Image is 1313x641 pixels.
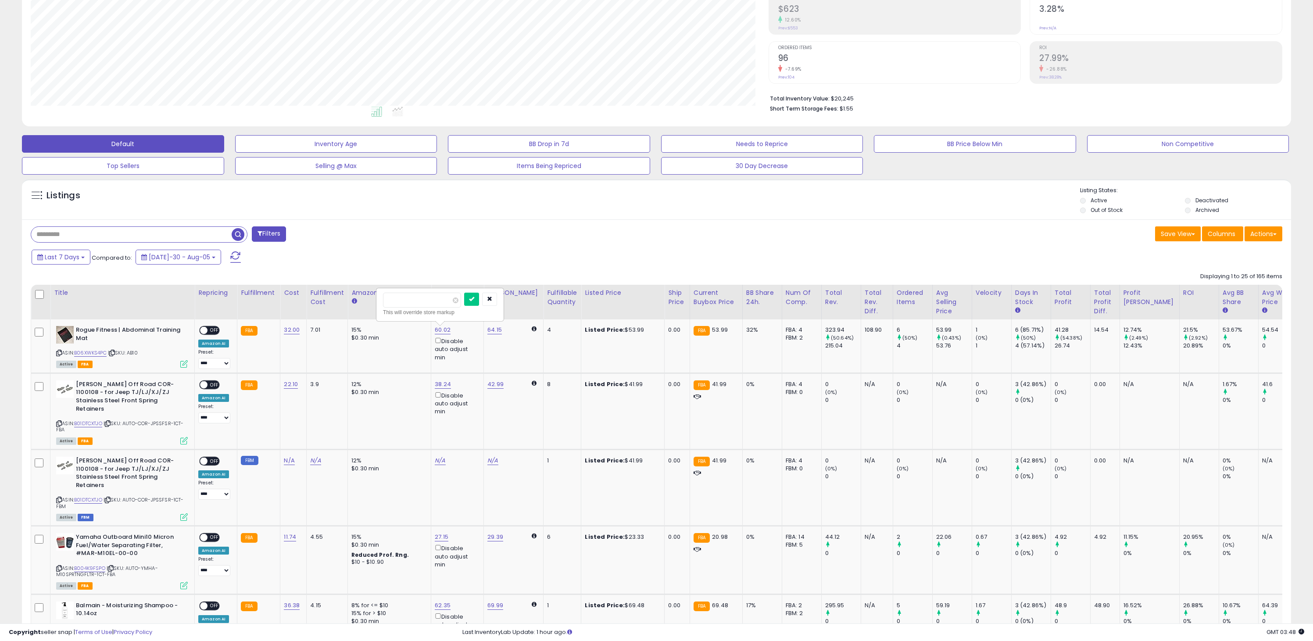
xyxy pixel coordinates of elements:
[1223,549,1258,557] div: 0%
[902,334,918,341] small: (50%)
[284,288,303,297] div: Cost
[694,457,710,466] small: FBA
[78,437,93,445] span: FBA
[284,601,300,610] a: 36.38
[585,326,625,334] b: Listed Price:
[585,380,658,388] div: $41.99
[746,602,775,609] div: 17%
[235,135,437,153] button: Inventory Age
[712,533,728,541] span: 20.98
[241,456,258,465] small: FBM
[198,349,230,369] div: Preset:
[1123,380,1173,388] div: N/A
[1039,53,1282,65] h2: 27.99%
[1123,457,1173,465] div: N/A
[831,334,854,341] small: (50.64%)
[585,288,661,297] div: Listed Price
[351,334,424,342] div: $0.30 min
[897,380,932,388] div: 0
[782,17,801,23] small: 12.60%
[56,326,74,344] img: 41cIiQbuynL._SL40_.jpg
[241,380,257,390] small: FBA
[786,388,815,396] div: FBM: 0
[976,326,1011,334] div: 1
[56,457,188,520] div: ASIN:
[1080,186,1291,195] p: Listing States:
[114,628,152,636] a: Privacy Policy
[208,534,222,541] span: OFF
[198,480,230,500] div: Preset:
[712,326,728,334] span: 53.99
[1055,326,1090,334] div: 41.28
[351,380,424,388] div: 12%
[108,349,138,356] span: | SKU: AB10
[1223,473,1258,480] div: 0%
[1183,549,1219,557] div: 0%
[865,326,886,334] div: 108.90
[865,533,886,541] div: N/A
[1015,342,1051,350] div: 4 (57.14%)
[1094,533,1113,541] div: 4.92
[1183,380,1212,388] div: N/A
[32,250,90,265] button: Last 7 Days
[976,288,1008,297] div: Velocity
[1015,326,1051,334] div: 6 (85.71%)
[351,602,424,609] div: 8% for <= $10
[1200,272,1282,281] div: Displaying 1 to 25 of 165 items
[746,380,775,388] div: 0%
[668,457,683,465] div: 0.00
[1262,457,1291,465] div: N/A
[1055,380,1090,388] div: 0
[78,514,93,521] span: FBM
[1055,473,1090,480] div: 0
[897,473,932,480] div: 0
[1015,380,1051,388] div: 3 (42.86%)
[198,556,230,576] div: Preset:
[778,53,1021,65] h2: 96
[76,602,182,620] b: Balmain - Moisturizing Shampoo - 10.14oz
[1043,66,1067,72] small: -26.88%
[1195,206,1219,214] label: Archived
[874,135,1076,153] button: BB Price Below Min
[487,380,504,389] a: 42.99
[241,326,257,336] small: FBA
[351,288,427,297] div: Amazon Fees
[1155,226,1201,241] button: Save View
[746,288,778,307] div: BB Share 24h.
[487,326,502,334] a: 64.15
[56,437,76,445] span: All listings currently available for purchase on Amazon
[897,533,932,541] div: 2
[585,457,658,465] div: $41.99
[942,334,961,341] small: (0.43%)
[487,601,503,610] a: 69.99
[1055,396,1090,404] div: 0
[198,394,229,402] div: Amazon AI
[1262,396,1298,404] div: 0
[778,25,798,31] small: Prev: $553
[56,602,74,619] img: 31jRIaGXxIL._SL40_.jpg
[1087,135,1289,153] button: Non Competitive
[825,396,861,404] div: 0
[45,253,79,261] span: Last 7 Days
[1055,342,1090,350] div: 26.74
[435,533,448,541] a: 27.15
[1223,541,1235,548] small: (0%)
[74,496,102,504] a: B01DTCXTJO
[1123,549,1179,557] div: 0%
[897,549,932,557] div: 0
[786,326,815,334] div: FBA: 4
[585,326,658,334] div: $53.99
[351,326,424,334] div: 15%
[351,297,357,305] small: Amazon Fees.
[782,66,801,72] small: -7.69%
[585,602,658,609] div: $69.48
[585,380,625,388] b: Listed Price:
[198,404,230,423] div: Preset:
[585,533,658,541] div: $23.33
[487,456,498,465] a: N/A
[1262,307,1267,315] small: Avg Win Price.
[1055,389,1067,396] small: (0%)
[1094,288,1116,316] div: Total Profit Diff.
[1183,342,1219,350] div: 20.89%
[668,533,683,541] div: 0.00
